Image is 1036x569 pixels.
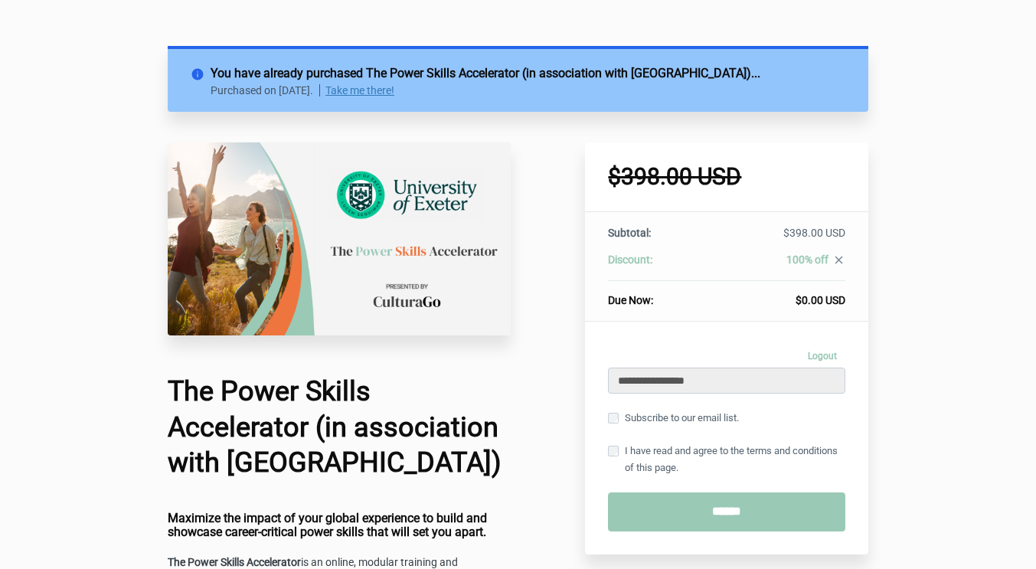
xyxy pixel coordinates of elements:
th: Discount: [608,252,708,281]
label: Subscribe to our email list. [608,410,739,427]
input: Subscribe to our email list. [608,413,619,423]
label: I have read and agree to the terms and conditions of this page. [608,443,845,476]
p: Purchased on [DATE]. [211,84,320,96]
i: info [191,64,211,78]
h1: $398.00 USD [608,165,845,188]
i: close [832,253,845,267]
h1: The Power Skills Accelerator (in association with [GEOGRAPHIC_DATA]) [168,374,511,481]
a: Take me there! [325,84,394,96]
th: Due Now: [608,281,708,309]
td: $398.00 USD [708,225,845,252]
a: Logout [799,345,845,368]
span: $0.00 USD [796,294,845,306]
img: 83720c0-6e26-5801-a5d4-42ecd71128a7_University_of_Exeter_Checkout_Page.png [168,142,511,335]
h2: You have already purchased The Power Skills Accelerator (in association with [GEOGRAPHIC_DATA])... [211,64,845,83]
input: I have read and agree to the terms and conditions of this page. [608,446,619,456]
span: 100% off [786,253,828,266]
strong: The Power Skills Accelerator [168,556,301,568]
h4: Maximize the impact of your global experience to build and showcase career-critical power skills ... [168,512,511,538]
a: close [828,253,845,270]
span: Subtotal: [608,227,651,239]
